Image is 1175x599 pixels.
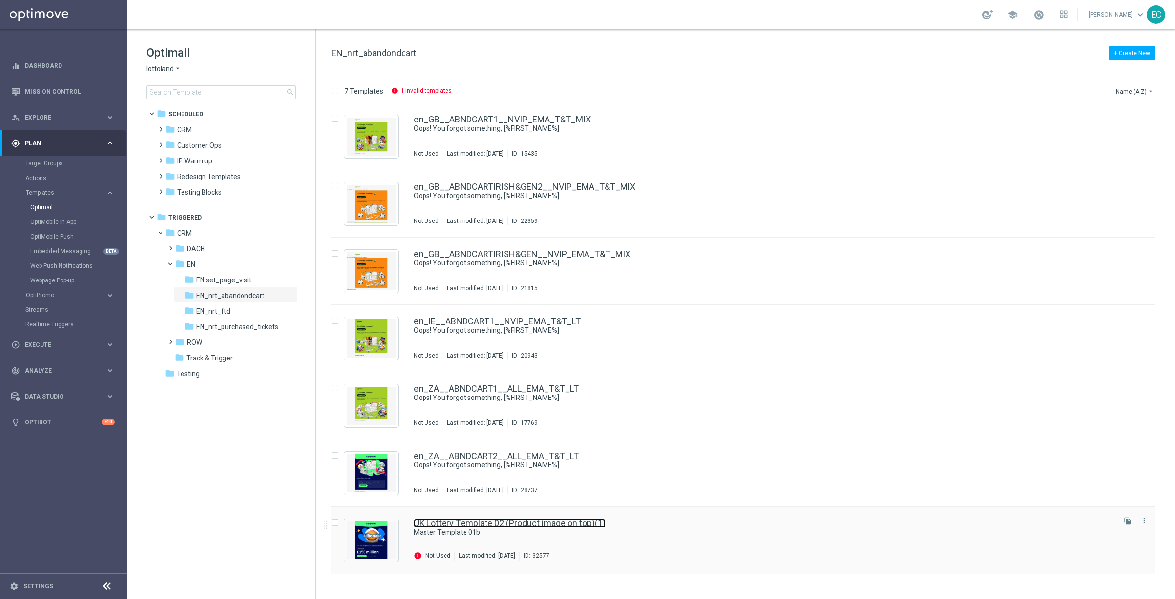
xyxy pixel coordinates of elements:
[30,262,101,270] a: Web Push Notifications
[11,114,115,121] div: person_search Explore keyboard_arrow_right
[175,337,185,347] i: folder
[322,507,1173,574] div: Press SPACE to select this row.
[11,79,115,104] div: Mission Control
[1109,46,1155,60] button: + Create New
[443,217,507,225] div: Last modified: [DATE]
[30,200,126,215] div: Optimail
[196,291,264,300] span: EN_nrt_abandondcart
[11,340,20,349] i: play_circle_outline
[414,150,439,158] div: Not Used
[414,259,1114,268] div: Oops! You forgot something, [%FIRST_NAME%]
[521,486,538,494] div: 28737
[443,150,507,158] div: Last modified: [DATE]
[105,139,115,148] i: keyboard_arrow_right
[322,439,1173,507] div: Press SPACE to select this row.
[414,217,439,225] div: Not Used
[322,305,1173,372] div: Press SPACE to select this row.
[1135,9,1146,20] span: keyboard_arrow_down
[10,582,19,591] i: settings
[25,53,115,79] a: Dashboard
[11,366,105,375] div: Analyze
[30,273,126,288] div: Webpage Pop-up
[519,552,549,561] div: ID:
[146,45,296,60] h1: Optimail
[347,319,396,358] img: 20943.jpeg
[414,284,439,292] div: Not Used
[507,486,538,494] div: ID:
[11,139,105,148] div: Plan
[521,150,538,158] div: 15435
[177,141,222,150] span: Customer Ops
[443,486,507,494] div: Last modified: [DATE]
[25,171,126,185] div: Actions
[25,317,126,332] div: Realtime Triggers
[11,113,105,122] div: Explore
[177,229,192,238] span: CRM
[507,419,538,427] div: ID:
[25,306,101,314] a: Streams
[165,228,175,238] i: folder
[25,79,115,104] a: Mission Control
[11,140,115,147] div: gps_fixed Plan keyboard_arrow_right
[414,326,1114,335] div: Oops! You forgot something, [%FIRST_NAME%]
[11,113,20,122] i: person_search
[521,419,538,427] div: 17769
[30,233,101,240] a: OptiMobile Push
[414,352,439,359] div: Not Used
[414,124,1091,133] a: Oops! You forgot something, [%FIRST_NAME%]
[168,213,202,222] span: Triggered
[187,244,205,253] span: DACH
[414,250,630,259] a: en_GB__ABNDCARTIRISH&GEN__NVIP_EMA_T&T_MIX
[414,460,1114,470] div: Oops! You forgot something, [%FIRST_NAME%]
[146,64,174,74] span: lottoland
[105,392,115,401] i: keyboard_arrow_right
[347,252,396,290] img: 21815.jpeg
[11,366,20,375] i: track_changes
[455,552,519,561] div: Last modified: [DATE]
[25,160,101,167] a: Target Groups
[443,419,507,427] div: Last modified: [DATE]
[401,87,452,95] p: 1 invalid templates
[507,150,538,158] div: ID:
[11,88,115,96] button: Mission Control
[175,259,185,269] i: folder
[11,419,115,426] button: lightbulb Optibot +10
[184,290,194,300] i: folder
[1115,85,1155,97] button: Name (A-Z)arrow_drop_down
[1121,515,1134,527] button: file_copy
[11,409,115,435] div: Optibot
[11,341,115,349] button: play_circle_outline Execute keyboard_arrow_right
[168,110,203,119] span: Scheduled
[146,64,182,74] button: lottoland arrow_drop_down
[26,190,96,196] span: Templates
[30,244,126,259] div: Embedded Messaging
[25,291,115,299] div: OptiPromo keyboard_arrow_right
[25,368,105,374] span: Analyze
[105,113,115,122] i: keyboard_arrow_right
[105,291,115,300] i: keyboard_arrow_right
[30,247,101,255] a: Embedded Messaging
[25,185,126,288] div: Templates
[414,384,579,393] a: en_ZA__ABNDCART1__ALL_EMA_T&T_LT
[165,156,175,165] i: folder
[25,115,105,120] span: Explore
[25,189,115,197] div: Templates keyboard_arrow_right
[174,64,182,74] i: arrow_drop_down
[521,352,538,359] div: 20943
[146,85,296,99] input: Search Template
[25,174,101,182] a: Actions
[26,190,105,196] div: Templates
[177,125,192,134] span: CRM
[507,352,538,359] div: ID:
[414,191,1091,200] a: Oops! You forgot something, [%FIRST_NAME%]
[507,217,538,225] div: ID:
[25,156,126,171] div: Target Groups
[165,124,175,134] i: folder
[11,367,115,375] button: track_changes Analyze keyboard_arrow_right
[414,419,439,427] div: Not Used
[11,393,115,400] div: Data Studio keyboard_arrow_right
[414,326,1091,335] a: Oops! You forgot something, [%FIRST_NAME%]
[11,392,105,401] div: Data Studio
